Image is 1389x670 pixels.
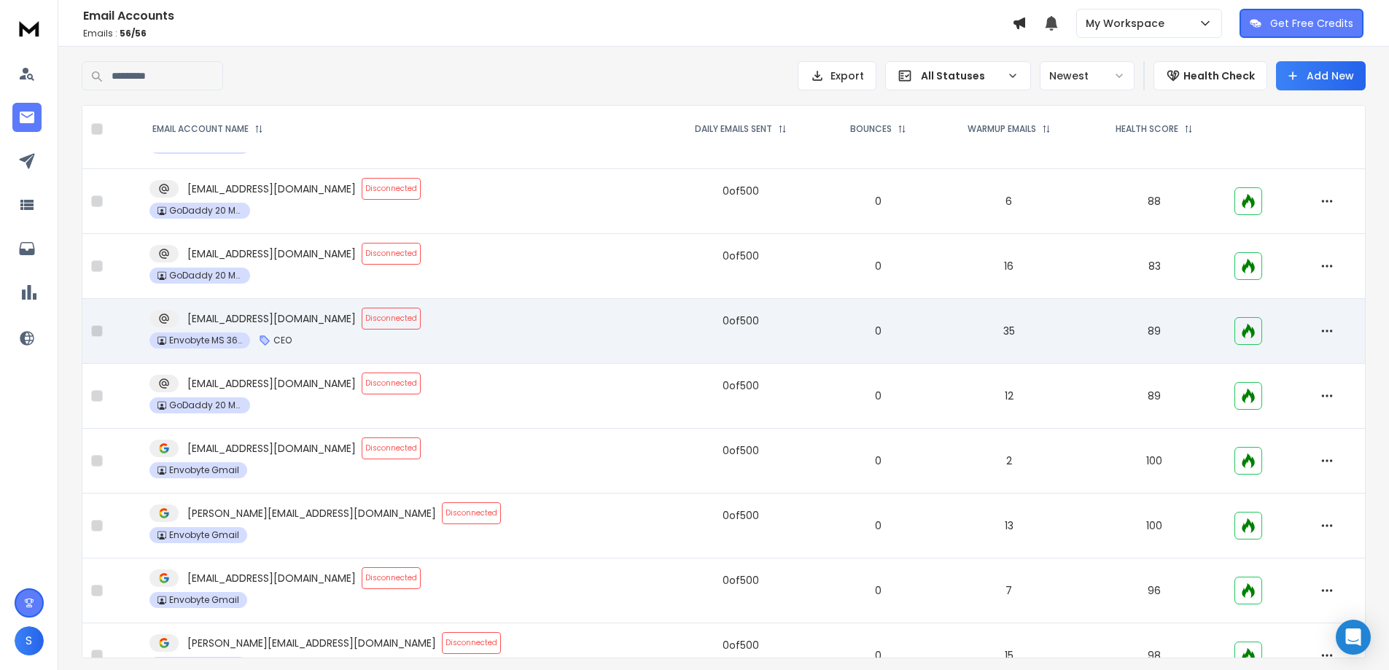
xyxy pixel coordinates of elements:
[1276,61,1366,90] button: Add New
[442,502,501,524] span: Disconnected
[830,259,925,273] p: 0
[1183,69,1255,83] p: Health Check
[968,123,1036,135] p: WARMUP EMAILS
[1270,16,1353,31] p: Get Free Credits
[723,378,759,393] div: 0 of 500
[1040,61,1135,90] button: Newest
[723,313,759,328] div: 0 of 500
[1083,558,1225,623] td: 96
[169,529,239,541] p: Envobyte Gmail
[1083,169,1225,234] td: 88
[120,27,147,39] span: 56 / 56
[83,7,1012,25] h1: Email Accounts
[1083,234,1225,299] td: 83
[723,573,759,588] div: 0 of 500
[362,437,421,459] span: Disconnected
[15,626,44,655] button: S
[934,558,1083,623] td: 7
[362,243,421,265] span: Disconnected
[830,324,925,338] p: 0
[723,443,759,458] div: 0 of 500
[187,376,356,391] p: [EMAIL_ADDRESS][DOMAIN_NAME]
[169,594,239,606] p: Envobyte Gmail
[187,571,356,585] p: [EMAIL_ADDRESS][DOMAIN_NAME]
[830,194,925,209] p: 0
[934,234,1083,299] td: 16
[152,123,263,135] div: EMAIL ACCOUNT NAME
[830,583,925,598] p: 0
[169,464,239,476] p: Envobyte Gmail
[169,205,242,217] p: GoDaddy 20 Mailbox
[1083,299,1225,364] td: 89
[1116,123,1178,135] p: HEALTH SCORE
[187,182,356,196] p: [EMAIL_ADDRESS][DOMAIN_NAME]
[187,506,436,521] p: [PERSON_NAME][EMAIL_ADDRESS][DOMAIN_NAME]
[723,508,759,523] div: 0 of 500
[830,648,925,663] p: 0
[442,632,501,654] span: Disconnected
[723,638,759,653] div: 0 of 500
[830,453,925,468] p: 0
[187,441,356,456] p: [EMAIL_ADDRESS][DOMAIN_NAME]
[830,389,925,403] p: 0
[1336,620,1371,655] div: Open Intercom Messenger
[187,246,356,261] p: [EMAIL_ADDRESS][DOMAIN_NAME]
[362,178,421,200] span: Disconnected
[934,364,1083,429] td: 12
[83,28,1012,39] p: Emails :
[187,311,356,326] p: [EMAIL_ADDRESS][DOMAIN_NAME]
[934,299,1083,364] td: 35
[273,335,292,346] p: CEO
[362,373,421,394] span: Disconnected
[723,184,759,198] div: 0 of 500
[798,61,876,90] button: Export
[934,429,1083,494] td: 2
[723,249,759,263] div: 0 of 500
[1086,16,1170,31] p: My Workspace
[1083,364,1225,429] td: 89
[1083,429,1225,494] td: 100
[830,518,925,533] p: 0
[187,636,436,650] p: [PERSON_NAME][EMAIL_ADDRESS][DOMAIN_NAME]
[1240,9,1363,38] button: Get Free Credits
[850,123,892,135] p: BOUNCES
[362,308,421,330] span: Disconnected
[169,270,242,281] p: GoDaddy 20 Mailbox
[169,400,242,411] p: GoDaddy 20 Mailbox
[921,69,1001,83] p: All Statuses
[169,335,242,346] p: Envobyte MS 360- 5 inbox
[695,123,772,135] p: DAILY EMAILS SENT
[1153,61,1267,90] button: Health Check
[362,567,421,589] span: Disconnected
[934,169,1083,234] td: 6
[1083,494,1225,558] td: 100
[15,15,44,42] img: logo
[934,494,1083,558] td: 13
